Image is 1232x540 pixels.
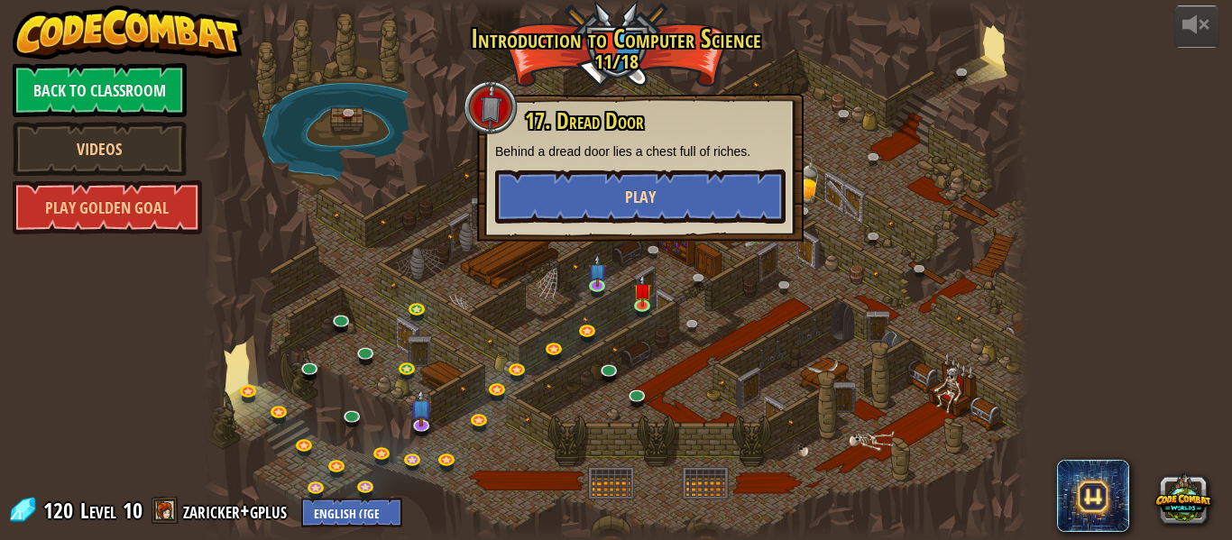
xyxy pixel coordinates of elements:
button: Play [495,169,786,224]
img: level-banner-unstarted-subscriber.png [587,255,606,288]
img: CodeCombat - Learn how to code by playing a game [13,5,244,59]
a: Videos [13,122,187,176]
img: level-banner-unstarted.png [633,274,652,307]
button: Adjust volume [1174,5,1219,48]
a: Back to Classroom [13,63,187,117]
a: Play Golden Goal [13,180,202,234]
span: Level [80,496,116,526]
span: 120 [43,496,78,525]
span: Play [625,186,656,208]
p: Behind a dread door lies a chest full of riches. [495,142,786,160]
img: level-banner-unstarted-subscriber.png [410,389,432,426]
span: 10 [123,496,143,525]
span: 17. Dread Door [525,105,644,136]
a: zaricker+gplus [183,496,292,525]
